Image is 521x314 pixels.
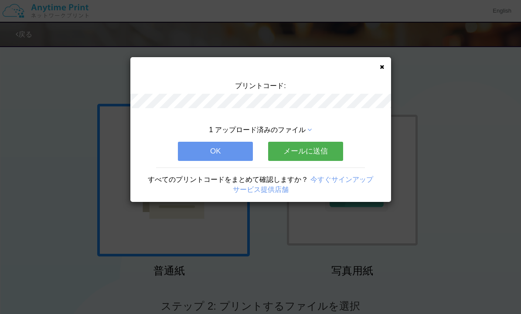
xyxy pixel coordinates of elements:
[148,176,308,183] span: すべてのプリントコードをまとめて確認しますか？
[235,82,286,89] span: プリントコード:
[268,142,343,161] button: メールに送信
[233,186,289,193] a: サービス提供店舗
[178,142,253,161] button: OK
[310,176,373,183] a: 今すぐサインアップ
[209,126,306,133] span: 1 アップロード済みのファイル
